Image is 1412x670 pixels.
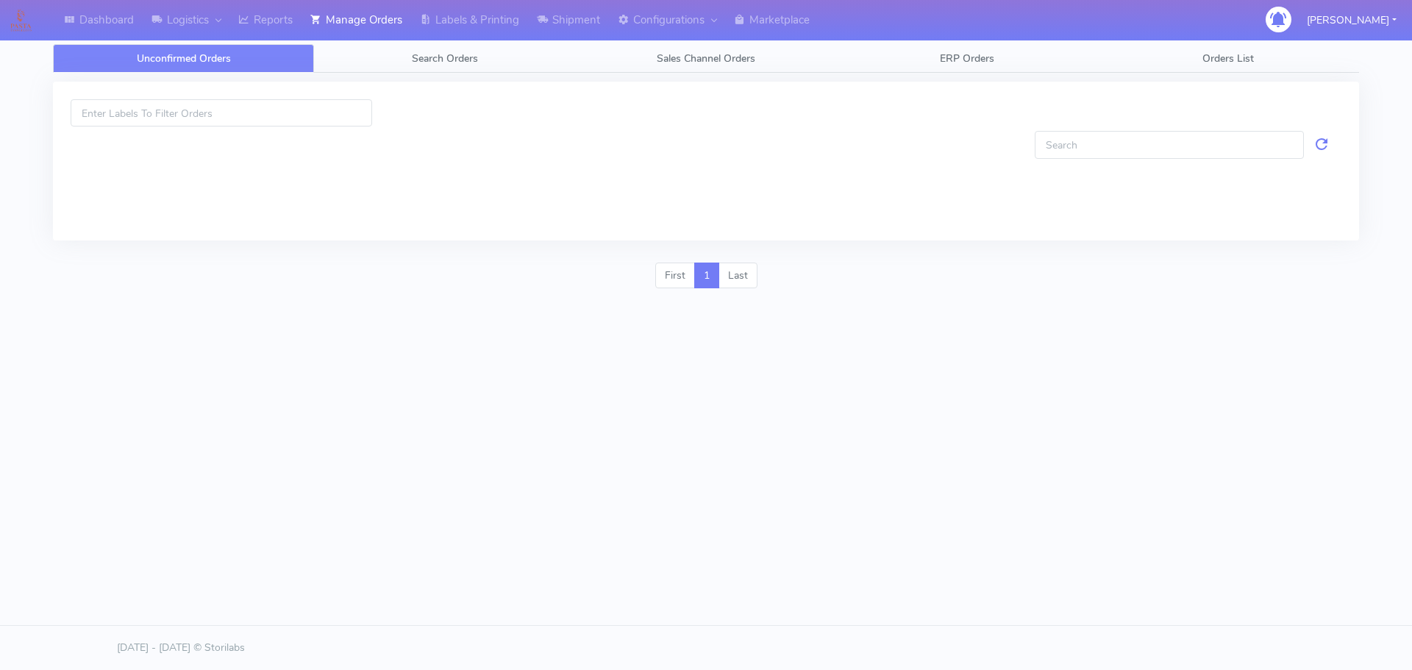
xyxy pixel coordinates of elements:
[1296,5,1408,35] button: [PERSON_NAME]
[71,99,372,126] input: Enter Labels To Filter Orders
[657,51,755,65] span: Sales Channel Orders
[412,51,478,65] span: Search Orders
[53,44,1359,73] ul: Tabs
[1202,51,1254,65] span: Orders List
[940,51,994,65] span: ERP Orders
[137,51,231,65] span: Unconfirmed Orders
[1035,131,1304,158] input: Search
[694,263,719,289] a: 1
